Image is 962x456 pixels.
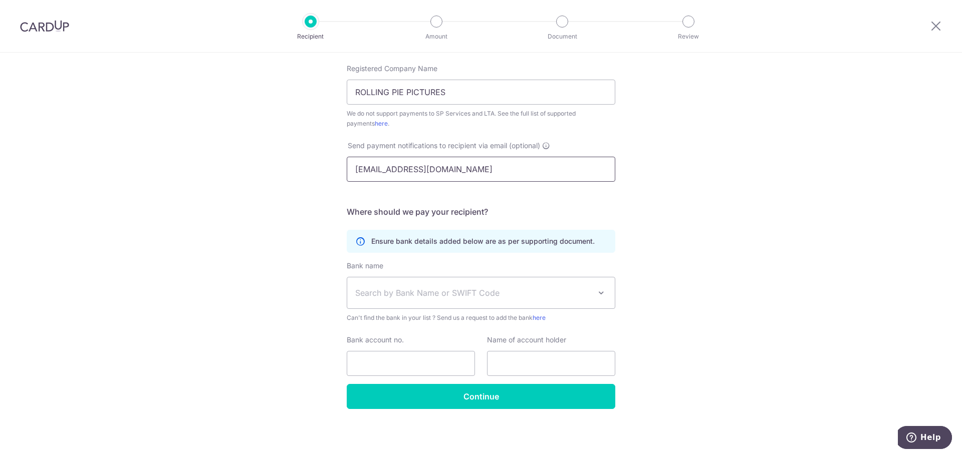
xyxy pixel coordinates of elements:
[347,335,404,345] label: Bank account no.
[347,157,615,182] input: Enter email address
[533,314,546,321] a: here
[375,120,388,127] a: here
[371,236,595,246] p: Ensure bank details added below are as per supporting document.
[487,335,566,345] label: Name of account holder
[651,32,726,42] p: Review
[355,287,591,299] span: Search by Bank Name or SWIFT Code
[274,32,348,42] p: Recipient
[898,426,952,451] iframe: Opens a widget where you can find more information
[399,32,473,42] p: Amount
[348,141,540,151] span: Send payment notifications to recipient via email (optional)
[347,64,437,73] span: Registered Company Name
[23,7,43,16] span: Help
[347,109,615,129] div: We do not support payments to SP Services and LTA. See the full list of supported payments .
[20,20,69,32] img: CardUp
[525,32,599,42] p: Document
[347,206,615,218] h5: Where should we pay your recipient?
[347,261,383,271] label: Bank name
[347,313,615,323] span: Can't find the bank in your list ? Send us a request to add the bank
[347,384,615,409] input: Continue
